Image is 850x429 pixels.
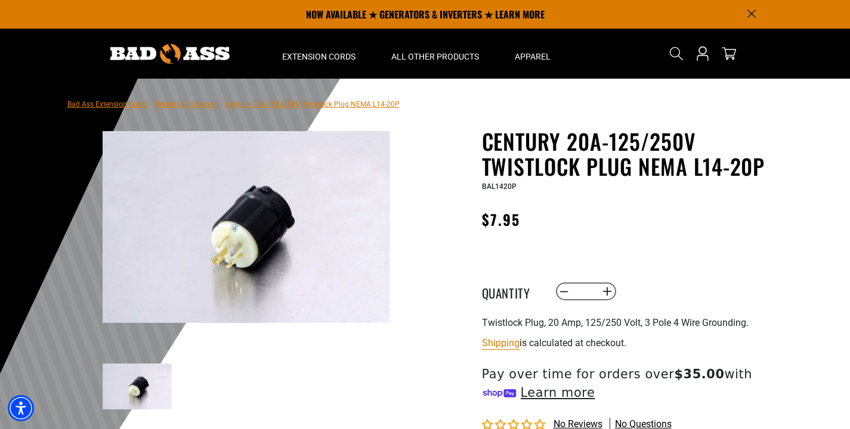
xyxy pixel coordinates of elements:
[515,51,551,62] span: Apparel
[482,337,520,349] a: Shipping
[221,100,223,108] span: ›
[391,51,479,62] span: All Other Products
[155,100,218,108] a: Return to Collection
[8,395,34,421] div: Accessibility Menu
[482,209,520,230] span: $7.95
[482,129,774,179] h1: Century 20A-125/250V Twistlock Plug NEMA L14-20P
[225,100,400,108] span: Century 20A-125/250V Twistlock Plug NEMA L14-20P
[482,284,542,299] label: Quantity
[482,182,517,191] span: BAL1420P
[150,100,153,108] span: ›
[497,29,568,79] summary: Apparel
[667,44,686,63] summary: Search
[482,317,749,328] span: Twistlock Plug, 20 Amp, 125/250 Volt, 3 Pole 4 Wire Grounding.
[282,51,356,62] span: Extension Cords
[67,97,400,111] nav: breadcrumbs
[264,29,373,79] summary: Extension Cords
[67,100,148,108] a: Bad Ass Extension Cords
[110,44,230,64] img: Bad Ass Extension Cords
[482,335,774,351] div: is calculated at checkout.
[373,29,497,79] summary: All Other Products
